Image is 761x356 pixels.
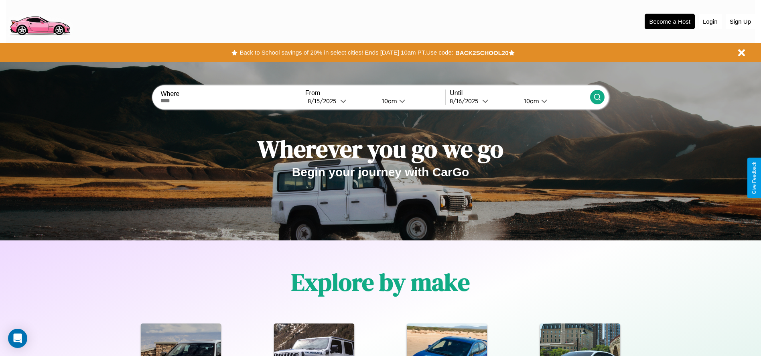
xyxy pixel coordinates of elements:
b: BACK2SCHOOL20 [455,49,509,56]
label: Where [160,90,300,98]
button: Login [699,14,722,29]
label: Until [450,90,590,97]
button: Back to School savings of 20% in select cities! Ends [DATE] 10am PT.Use code: [237,47,455,58]
button: Sign Up [726,14,755,29]
div: 8 / 15 / 2025 [308,97,340,105]
div: 8 / 16 / 2025 [450,97,482,105]
button: 8/15/2025 [305,97,375,105]
img: logo [6,4,73,37]
div: 10am [520,97,541,105]
button: Become a Host [645,14,695,29]
div: Give Feedback [751,162,757,194]
button: 10am [517,97,590,105]
button: 10am [375,97,446,105]
div: Open Intercom Messenger [8,329,27,348]
label: From [305,90,445,97]
h1: Explore by make [291,266,470,299]
div: 10am [378,97,399,105]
